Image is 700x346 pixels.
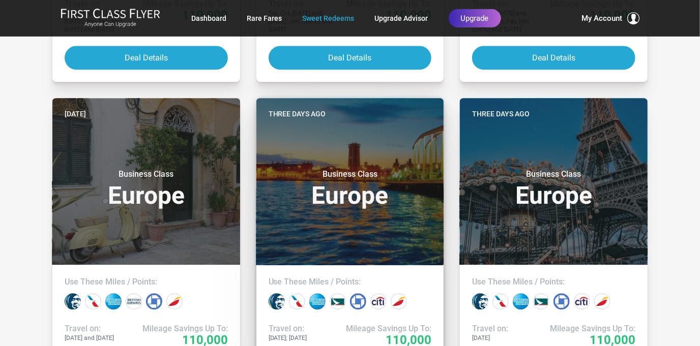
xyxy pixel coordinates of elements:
h3: Europe [269,169,432,208]
span: My Account [581,12,622,24]
h3: Europe [472,169,635,208]
button: Deal Details [65,46,228,70]
div: Iberia miles [166,293,183,309]
small: Anyone Can Upgrade [61,21,160,28]
a: First Class FlyerAnyone Can Upgrade [61,8,160,28]
div: American miles [289,293,305,309]
a: Sweet Redeems [303,9,355,27]
h3: Europe [65,169,228,208]
div: Iberia miles [391,293,407,309]
button: My Account [581,12,639,24]
img: First Class Flyer [61,8,160,19]
time: Three days ago [269,108,326,119]
small: Business Class [82,169,210,179]
a: Upgrade [449,9,501,27]
small: Business Class [286,169,414,179]
div: Amex points [513,293,529,309]
button: Deal Details [472,46,635,70]
h4: Use These Miles / Points: [472,277,635,287]
div: American miles [492,293,509,309]
a: Dashboard [192,9,227,27]
time: [DATE] [65,108,86,119]
div: Cathay Pacific miles [330,293,346,309]
h4: Use These Miles / Points: [269,277,432,287]
div: Amex points [309,293,326,309]
div: Alaska miles [65,293,81,309]
div: Amex points [105,293,122,309]
small: Business Class [490,169,618,179]
div: Alaska miles [269,293,285,309]
time: Three days ago [472,108,530,119]
div: Chase points [146,293,162,309]
a: Rare Fares [247,9,282,27]
div: Chase points [350,293,366,309]
h4: Use These Miles / Points: [65,277,228,287]
div: Citi points [574,293,590,309]
div: American miles [85,293,101,309]
div: British Airways miles [126,293,142,309]
div: Alaska miles [472,293,488,309]
div: Iberia miles [594,293,610,309]
div: Cathay Pacific miles [533,293,549,309]
div: Chase points [553,293,570,309]
button: Deal Details [269,46,432,70]
div: Citi points [370,293,387,309]
a: Upgrade Advisor [375,9,428,27]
